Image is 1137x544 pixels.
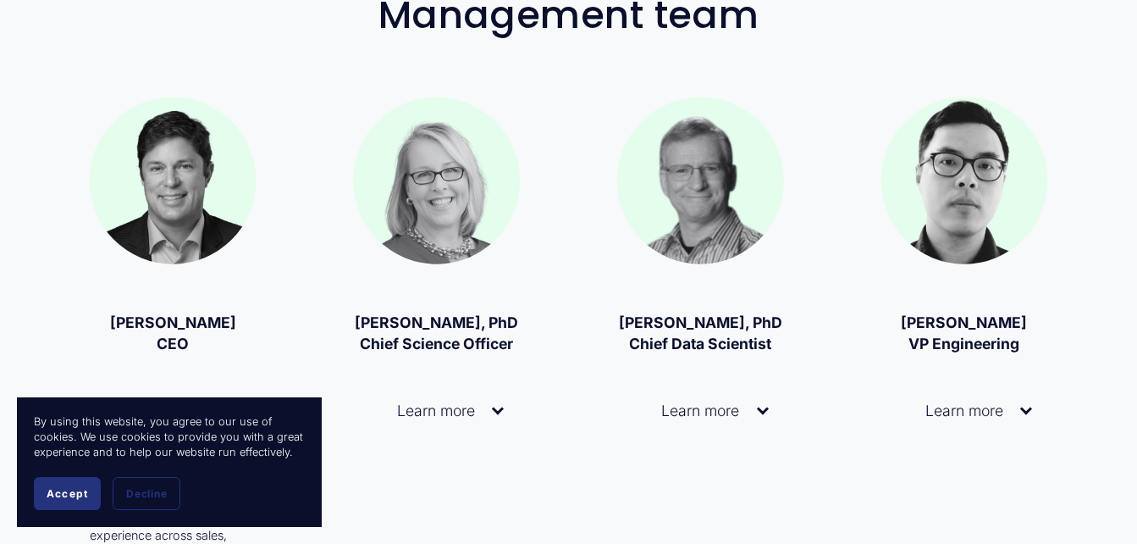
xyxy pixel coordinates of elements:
button: Decline [113,477,180,510]
section: Cookie banner [17,397,322,527]
button: Learn more [90,376,257,445]
button: Learn more [617,376,784,445]
strong: [PERSON_NAME] CEO [110,314,236,352]
span: Decline [126,487,167,500]
button: Learn more [881,376,1048,445]
span: Accept [47,487,88,500]
span: Learn more [632,402,757,419]
p: By using this website, you agree to our use of cookies. We use cookies to provide you with a grea... [34,414,305,460]
span: Learn more [368,402,492,419]
span: Learn more [897,402,1021,419]
strong: [PERSON_NAME] VP Engineering [901,314,1027,352]
strong: [PERSON_NAME], PhD Chief Science Officer [355,314,518,352]
button: Learn more [353,376,520,445]
strong: [PERSON_NAME], PhD Chief Data Scientist [619,314,782,352]
button: Accept [34,477,101,510]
